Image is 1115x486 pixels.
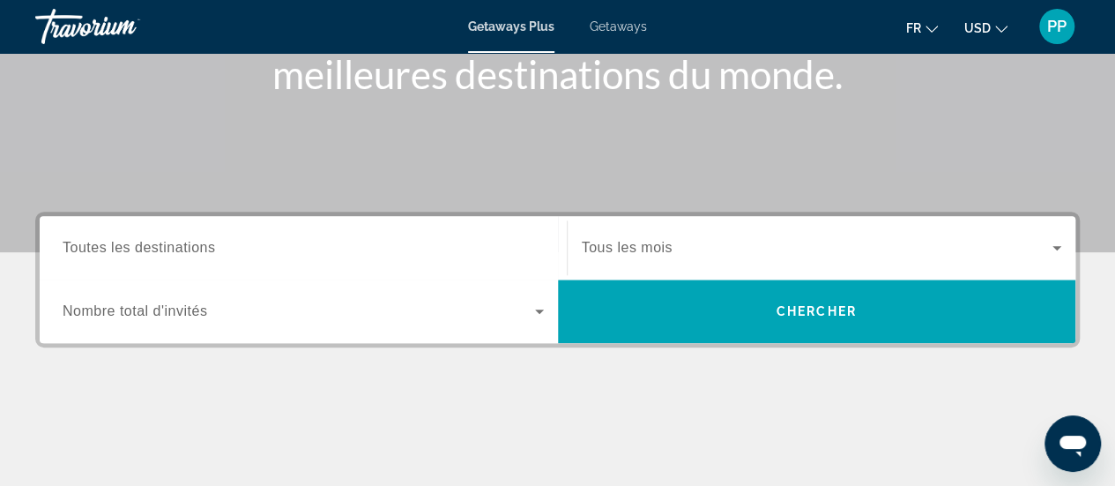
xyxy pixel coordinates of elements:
[964,15,1007,41] button: Change currency
[468,19,554,34] a: Getaways Plus
[35,4,212,49] a: Travorium
[63,238,544,259] input: Select destination
[558,280,1076,343] button: Search
[777,304,857,318] span: Chercher
[63,240,215,255] span: Toutes les destinations
[1047,18,1067,35] span: PP
[40,216,1075,343] div: Search widget
[906,15,938,41] button: Change language
[582,240,673,255] span: Tous les mois
[63,303,207,318] span: Nombre total d'invités
[1044,415,1101,472] iframe: Bouton de lancement de la fenêtre de messagerie
[964,21,991,35] span: USD
[906,21,921,35] span: fr
[1034,8,1080,45] button: User Menu
[590,19,647,34] a: Getaways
